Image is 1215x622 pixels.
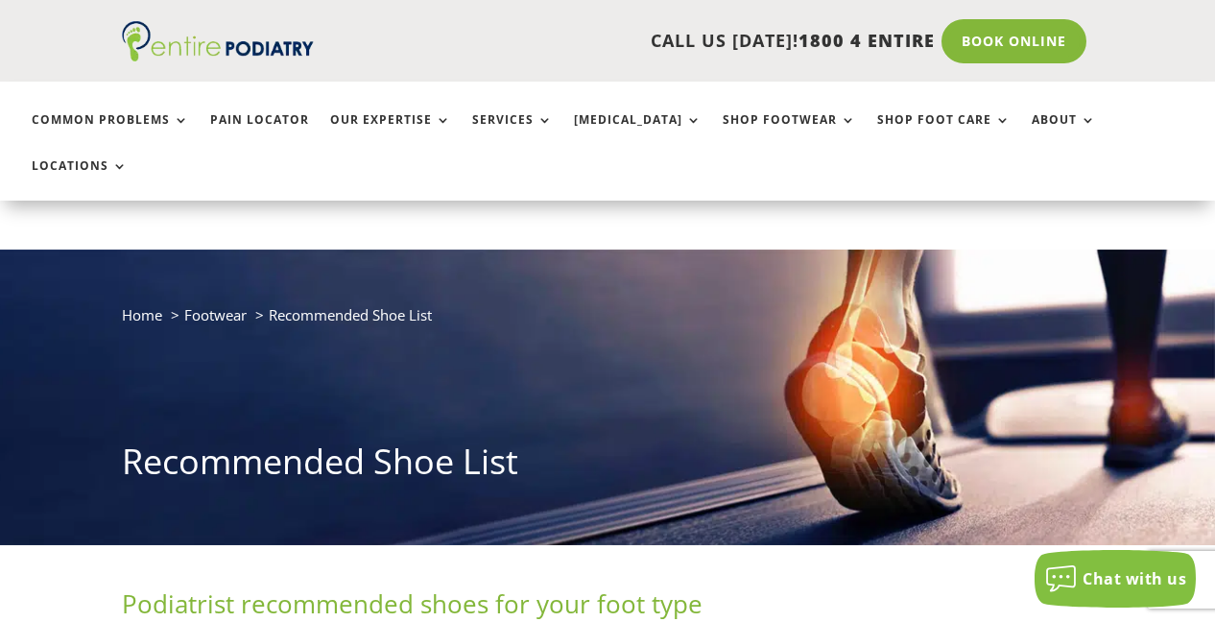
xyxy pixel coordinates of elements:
a: Pain Locator [210,113,309,155]
a: Shop Foot Care [877,113,1011,155]
a: About [1032,113,1096,155]
a: Footwear [184,305,247,324]
a: Locations [32,159,128,201]
a: Entire Podiatry [122,46,314,65]
a: Our Expertise [330,113,451,155]
p: CALL US [DATE]! [340,29,936,54]
nav: breadcrumb [122,302,1094,342]
img: logo (1) [122,21,314,61]
a: [MEDICAL_DATA] [574,113,702,155]
span: Recommended Shoe List [269,305,432,324]
a: Shop Footwear [723,113,856,155]
a: Home [122,305,162,324]
button: Chat with us [1035,550,1196,608]
span: 1800 4 ENTIRE [798,29,935,52]
a: Services [472,113,553,155]
a: Book Online [941,19,1086,63]
a: Common Problems [32,113,189,155]
span: Chat with us [1083,568,1186,589]
h1: Recommended Shoe List [122,438,1094,495]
